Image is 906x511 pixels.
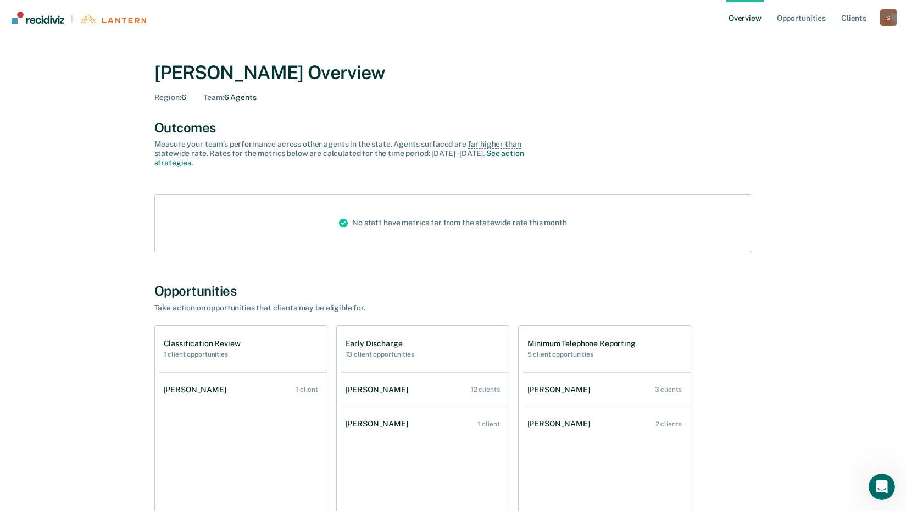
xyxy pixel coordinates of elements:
h1: Minimum Telephone Reporting [527,339,636,348]
a: [PERSON_NAME] 3 clients [523,374,691,406]
div: No staff have metrics far from the statewide rate this month [330,195,576,252]
div: [PERSON_NAME] Overview [154,62,752,84]
span: Region : [154,93,181,102]
div: 1 client [477,420,499,428]
div: Take action on opportunities that clients may be eligible for. [154,303,539,313]
div: [PERSON_NAME] [164,385,231,395]
div: Measure your team’s performance across other agent s in the state. Agent s surfaced are . Rates f... [154,140,539,167]
div: 12 clients [471,386,500,393]
div: 1 client [296,386,318,393]
a: [PERSON_NAME] 1 client [159,374,327,406]
a: [PERSON_NAME] 1 client [341,408,509,440]
div: S [880,9,897,26]
a: [PERSON_NAME] 12 clients [341,374,509,406]
img: Recidiviz [12,12,64,24]
h2: 13 client opportunities [346,351,414,358]
h1: Early Discharge [346,339,414,348]
div: [PERSON_NAME] [346,385,413,395]
div: 6 Agents [203,93,256,102]
div: [PERSON_NAME] [346,419,413,429]
button: Profile dropdown button [880,9,897,26]
a: [PERSON_NAME] 2 clients [523,408,691,440]
div: [PERSON_NAME] [527,385,594,395]
span: far higher than statewide rate [154,140,521,158]
img: Lantern [80,15,146,24]
span: Team : [203,93,224,102]
h2: 5 client opportunities [527,351,636,358]
span: | [64,14,80,24]
div: [PERSON_NAME] [527,419,594,429]
h1: Classification Review [164,339,241,348]
div: Opportunities [154,283,752,299]
div: Outcomes [154,120,752,136]
div: 6 [154,93,186,102]
div: 3 clients [655,386,682,393]
iframe: Intercom live chat [869,474,895,500]
a: See action strategies. [154,149,524,167]
h2: 1 client opportunities [164,351,241,358]
div: 2 clients [655,420,682,428]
